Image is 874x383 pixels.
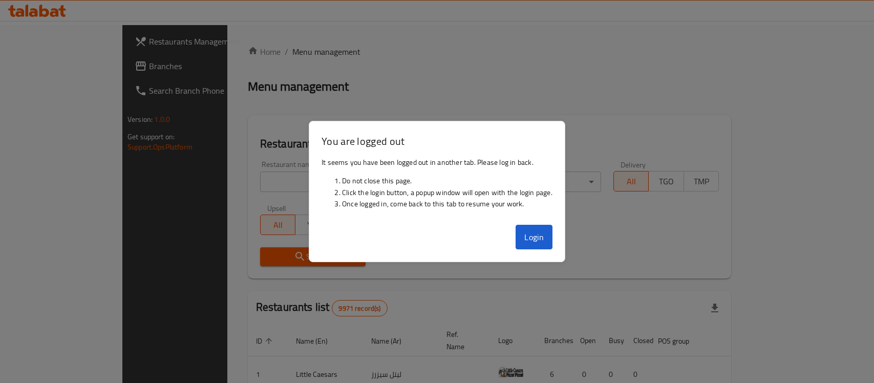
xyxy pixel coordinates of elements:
button: Login [516,225,552,249]
li: Do not close this page. [342,175,552,186]
h3: You are logged out [322,134,552,148]
div: It seems you have been logged out in another tab. Please log in back. [309,153,565,221]
li: Click the login button, a popup window will open with the login page. [342,187,552,198]
li: Once logged in, come back to this tab to resume your work. [342,198,552,209]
